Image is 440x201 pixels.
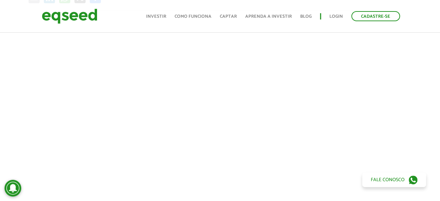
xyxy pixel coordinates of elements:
a: Aprenda a investir [245,14,292,19]
a: Cadastre-se [351,11,400,21]
a: Captar [220,14,237,19]
a: Como funciona [175,14,211,19]
a: Fale conosco [362,172,426,187]
a: Investir [146,14,166,19]
a: Blog [300,14,312,19]
img: EqSeed [42,7,97,25]
a: Login [329,14,343,19]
